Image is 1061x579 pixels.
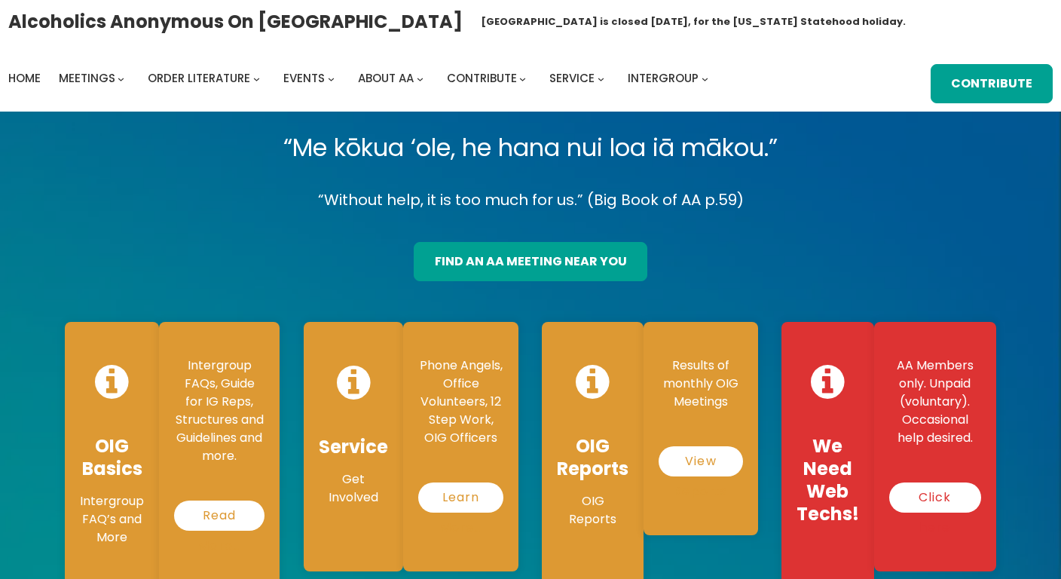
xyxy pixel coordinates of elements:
[519,75,526,81] button: Contribute submenu
[447,70,517,86] span: Contribute
[418,482,503,513] a: Learn More…
[59,68,115,89] a: Meetings
[148,70,250,86] span: Order Literature
[549,68,595,89] a: Service
[702,75,708,81] button: Intergroup submenu
[889,482,981,513] a: Click here
[481,14,906,29] h1: [GEOGRAPHIC_DATA] is closed [DATE], for the [US_STATE] Statehood holiday.
[8,5,463,38] a: Alcoholics Anonymous on [GEOGRAPHIC_DATA]
[283,70,325,86] span: Events
[797,435,859,525] h4: We Need Web Techs!
[418,357,503,447] p: Phone Angels, Office Volunteers, 12 Step Work, OIG Officers
[549,70,595,86] span: Service
[414,242,647,281] a: find an aa meeting near you
[8,70,41,86] span: Home
[358,68,414,89] a: About AA
[598,75,604,81] button: Service submenu
[319,436,388,458] h4: Service
[889,357,981,447] p: AA Members only. Unpaid (voluntary). Occasional help desired.
[447,68,517,89] a: Contribute
[283,68,325,89] a: Events
[8,68,41,89] a: Home
[628,68,699,89] a: Intergroup
[417,75,423,81] button: About AA submenu
[253,75,260,81] button: Order Literature submenu
[8,68,714,89] nav: Intergroup
[557,435,628,480] h4: OIG Reports
[931,64,1053,103] a: Contribute
[59,70,115,86] span: Meetings
[659,357,742,411] p: Results of monthly OIG Meetings
[319,470,388,507] p: Get Involved
[557,492,628,528] p: OIG Reports
[174,357,264,465] p: Intergroup FAQs, Guide for IG Reps, Structures and Guidelines and more.
[628,70,699,86] span: Intergroup
[53,187,1007,213] p: “Without help, it is too much for us.” (Big Book of AA p.59)
[174,501,264,531] a: Read More…
[358,70,414,86] span: About AA
[118,75,124,81] button: Meetings submenu
[659,446,742,476] a: View Reports
[53,127,1007,169] p: “Me kōkua ‘ole, he hana nui loa iā mākou.”
[80,492,144,547] p: Intergroup FAQ’s and More
[328,75,335,81] button: Events submenu
[80,435,144,480] h4: OIG Basics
